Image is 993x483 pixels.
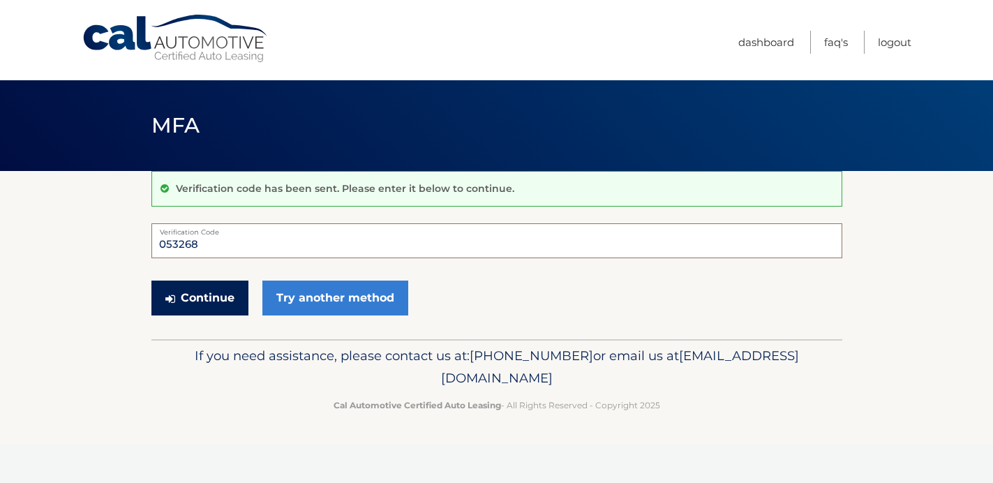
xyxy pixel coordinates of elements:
[151,223,842,258] input: Verification Code
[878,31,911,54] a: Logout
[151,112,200,138] span: MFA
[441,348,799,386] span: [EMAIL_ADDRESS][DOMAIN_NAME]
[82,14,270,64] a: Cal Automotive
[160,398,833,413] p: - All Rights Reserved - Copyright 2025
[470,348,593,364] span: [PHONE_NUMBER]
[262,281,408,315] a: Try another method
[160,345,833,389] p: If you need assistance, please contact us at: or email us at
[824,31,848,54] a: FAQ's
[738,31,794,54] a: Dashboard
[176,182,514,195] p: Verification code has been sent. Please enter it below to continue.
[151,223,842,235] label: Verification Code
[334,400,501,410] strong: Cal Automotive Certified Auto Leasing
[151,281,248,315] button: Continue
